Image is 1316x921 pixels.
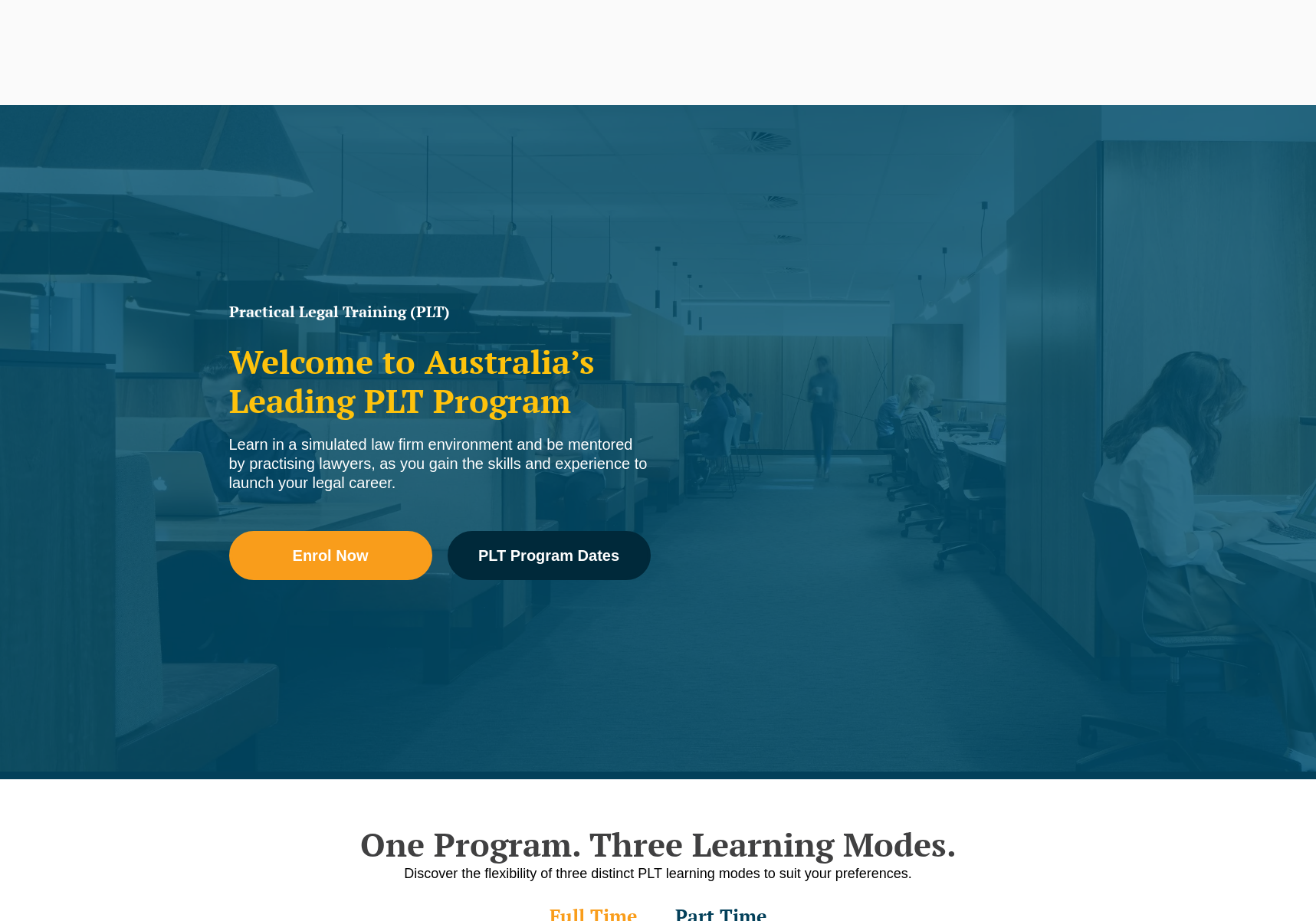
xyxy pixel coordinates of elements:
h2: One Program. Three Learning Modes. [222,825,1095,864]
div: Learn in a simulated law firm environment and be mentored by practising lawyers, as you gain the ... [229,435,651,493]
h2: Welcome to Australia’s Leading PLT Program [229,343,651,420]
span: Enrol Now [293,548,369,563]
p: Discover the flexibility of three distinct PLT learning modes to suit your preferences. [222,864,1095,883]
a: Enrol Now [229,531,432,580]
a: PLT Program Dates [448,531,651,580]
h1: Practical Legal Training (PLT) [229,304,651,320]
span: PLT Program Dates [478,548,619,563]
